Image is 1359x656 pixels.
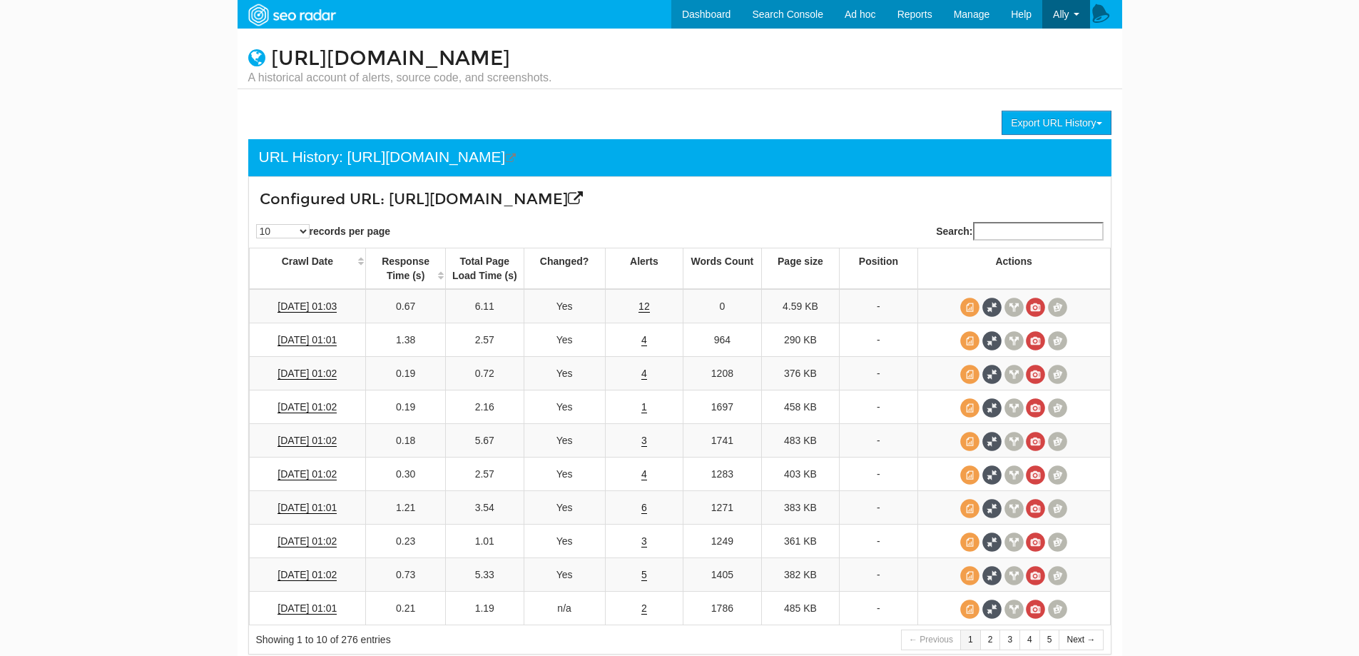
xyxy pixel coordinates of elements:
span: Compare screenshots [1048,600,1067,619]
span: Full Source Diff [982,600,1002,619]
td: 1786 [683,592,762,625]
span: View headers [1004,465,1024,485]
small: A historical account of alerts, source code, and screenshots. [248,70,552,86]
input: Search: [973,222,1104,241]
span: View source [960,499,979,518]
td: 376 KB [761,357,840,390]
td: 5.33 [446,558,524,592]
a: 4 [641,368,647,380]
td: Yes [524,424,605,458]
span: Compare screenshots [1048,298,1067,317]
span: View screenshot [1026,499,1045,518]
td: 5.67 [446,424,524,458]
span: View headers [1004,432,1024,451]
td: 1.19 [446,592,524,625]
td: Yes [524,491,605,525]
td: 0.23 [366,525,446,558]
span: View screenshot [1026,533,1045,552]
span: View source [960,465,979,485]
button: Export URL History [1002,111,1111,135]
td: Yes [524,390,605,424]
a: 5 [1039,630,1060,650]
a: Next → [1059,630,1103,650]
span: View screenshot [1026,465,1045,485]
td: 1283 [683,458,762,491]
td: 2.16 [446,390,524,424]
td: 2.57 [446,323,524,357]
span: Compare screenshots [1048,465,1067,485]
td: 403 KB [761,458,840,491]
span: Full Source Diff [982,398,1002,418]
th: Total Page Load Time (s) [446,248,524,290]
th: Changed? [524,248,605,290]
td: 0.18 [366,424,446,458]
td: 0.19 [366,390,446,424]
td: - [840,289,918,323]
td: 383 KB [761,491,840,525]
a: 2 [980,630,1001,650]
td: - [840,458,918,491]
td: 361 KB [761,525,840,558]
a: 4 [1019,630,1040,650]
span: View source [960,365,979,384]
td: Yes [524,525,605,558]
td: 290 KB [761,323,840,357]
td: 6.11 [446,289,524,323]
label: records per page [256,224,391,238]
span: View headers [1004,499,1024,518]
td: - [840,390,918,424]
iframe: Opens a widget where you can find more information [1268,613,1345,649]
span: Search Console [752,9,823,20]
span: View headers [1004,298,1024,317]
td: 1208 [683,357,762,390]
span: View source [960,566,979,585]
td: Yes [524,323,605,357]
span: Full Source Diff [982,566,1002,585]
td: 1.01 [446,525,524,558]
a: 4 [641,468,647,480]
span: View screenshot [1026,331,1045,350]
div: URL History: [URL][DOMAIN_NAME] [259,146,516,169]
td: 0.72 [446,357,524,390]
a: 1 [641,401,647,413]
a: 3 [641,435,647,447]
span: View headers [1004,331,1024,350]
td: - [840,491,918,525]
a: [DATE] 01:02 [278,435,337,447]
a: 12 [638,301,650,313]
td: - [840,525,918,558]
a: ← Previous [901,630,961,650]
td: 4.59 KB [761,289,840,323]
td: 1.21 [366,491,446,525]
td: - [840,558,918,592]
span: View screenshot [1026,398,1045,418]
a: [DATE] 01:03 [278,301,337,313]
span: View source [960,600,979,619]
td: 1271 [683,491,762,525]
span: View source [960,398,979,418]
td: 0.19 [366,357,446,390]
span: Compare screenshots [1048,566,1067,585]
span: Ad hoc [845,9,876,20]
span: Compare screenshots [1048,533,1067,552]
td: Yes [524,357,605,390]
span: Manage [954,9,990,20]
select: records per page [256,224,310,238]
a: [DATE] 01:02 [278,401,337,413]
span: Compare screenshots [1048,499,1067,518]
th: Crawl Date: activate to sort column ascending [249,248,366,290]
a: [DATE] 01:02 [278,535,337,547]
td: - [840,323,918,357]
td: n/a [524,592,605,625]
td: 485 KB [761,592,840,625]
a: [DATE] 01:01 [278,334,337,346]
span: View screenshot [1026,566,1045,585]
a: 5 [641,569,647,581]
td: 1405 [683,558,762,592]
td: 382 KB [761,558,840,592]
a: 3 [999,630,1020,650]
span: Ally [1053,9,1069,20]
a: 1 [960,630,981,650]
a: 4 [641,334,647,346]
span: View source [960,432,979,451]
